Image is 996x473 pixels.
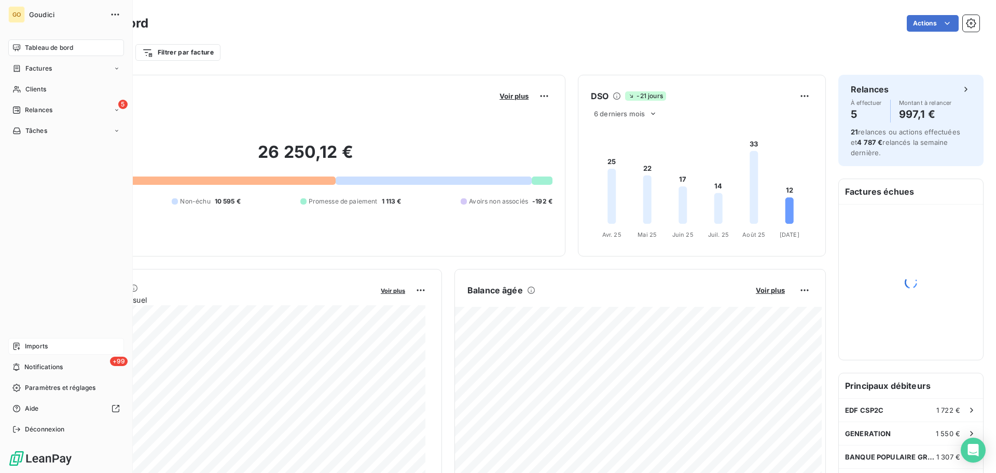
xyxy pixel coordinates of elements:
span: Avoirs non associés [469,197,528,206]
span: Aide [25,404,39,413]
span: Voir plus [756,286,785,294]
h2: 26 250,12 € [59,142,552,173]
span: Non-échu [180,197,210,206]
tspan: Juin 25 [672,231,694,238]
span: Paramètres et réglages [25,383,95,393]
span: 1 307 € [936,453,960,461]
span: GENERATION [845,429,891,438]
button: Voir plus [753,286,788,295]
tspan: Mai 25 [638,231,657,238]
span: Chiffre d'affaires mensuel [59,294,374,305]
span: 21 [851,128,858,136]
span: Déconnexion [25,425,65,434]
span: Promesse de paiement [309,197,378,206]
span: Voir plus [381,287,405,294]
button: Voir plus [496,91,532,101]
span: 1 550 € [936,429,960,438]
span: À effectuer [851,100,882,106]
tspan: [DATE] [780,231,799,238]
span: 1 722 € [936,406,960,414]
span: relances ou actions effectuées et relancés la semaine dernière. [851,128,960,157]
span: 1 113 € [382,197,402,206]
button: Actions [907,15,959,32]
span: 6 derniers mois [594,110,645,118]
tspan: Juil. 25 [708,231,729,238]
span: Montant à relancer [899,100,952,106]
div: Open Intercom Messenger [961,438,986,463]
span: -192 € [532,197,552,206]
h6: Factures échues [839,179,983,204]
h6: Principaux débiteurs [839,373,983,398]
h4: 5 [851,106,882,123]
span: Voir plus [500,92,529,100]
span: Imports [25,342,48,351]
span: 10 595 € [215,197,241,206]
span: 4 787 € [857,138,882,146]
span: EDF CSP2C [845,406,883,414]
span: BANQUE POPULAIRE GRAND OUEST [845,453,936,461]
button: Voir plus [378,286,408,295]
span: Notifications [24,362,63,372]
img: Logo LeanPay [8,450,73,467]
tspan: Avr. 25 [602,231,621,238]
a: Aide [8,400,124,417]
tspan: Août 25 [742,231,765,238]
span: -21 jours [625,91,666,101]
h4: 997,1 € [899,106,952,123]
h6: DSO [591,90,608,102]
h6: Relances [851,83,889,96]
span: +99 [110,357,128,366]
h6: Balance âgée [467,284,523,296]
